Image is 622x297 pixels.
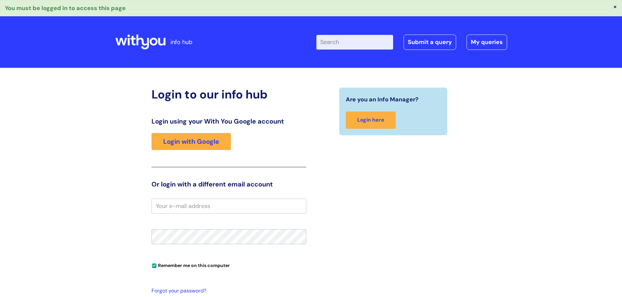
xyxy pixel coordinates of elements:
[152,260,306,270] div: You can uncheck this option if you're logging in from a shared device
[152,264,156,268] input: Remember me on this computer
[613,4,617,9] button: ×
[404,35,456,50] a: Submit a query
[346,94,419,105] span: Are you an Info Manager?
[316,35,393,49] input: Search
[152,286,303,296] a: Forgot your password?
[152,133,231,150] a: Login with Google
[346,111,396,129] a: Login here
[152,87,306,101] h2: Login to our info hub
[152,261,230,268] label: Remember me on this computer
[152,117,306,125] h3: Login using your With You Google account
[152,180,306,188] h3: Or login with a different email account
[152,199,306,214] input: Your e-mail address
[170,37,192,47] p: info hub
[467,35,507,50] a: My queries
